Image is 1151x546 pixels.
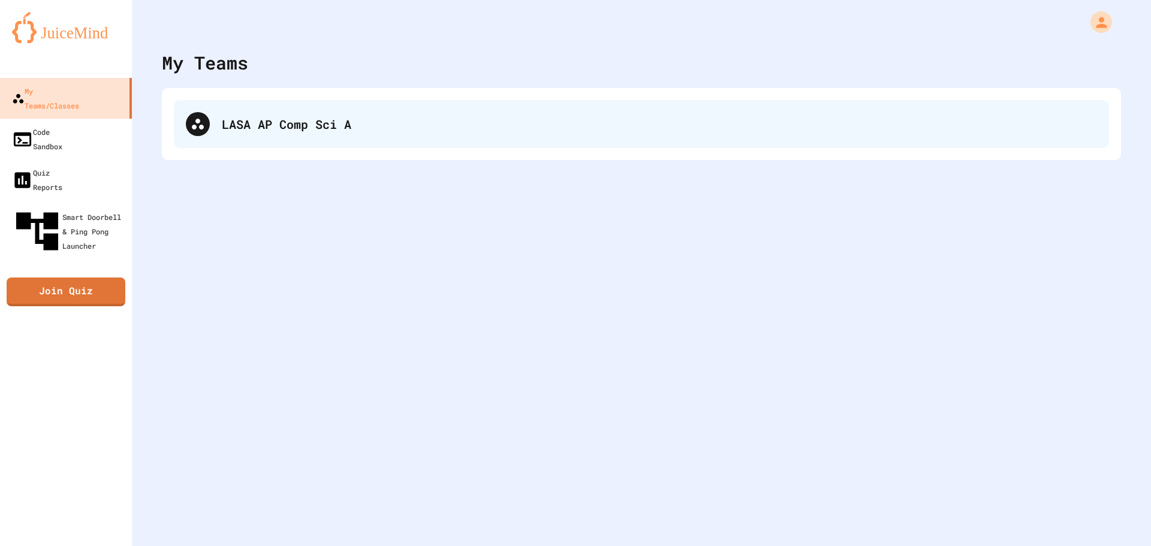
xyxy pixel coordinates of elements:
[12,206,127,257] div: Smart Doorbell & Ping Pong Launcher
[7,277,125,306] a: Join Quiz
[12,84,79,113] div: My Teams/Classes
[1078,8,1115,36] div: My Account
[174,100,1109,148] div: LASA AP Comp Sci A
[162,49,248,76] div: My Teams
[12,165,62,194] div: Quiz Reports
[12,12,120,43] img: logo-orange.svg
[222,115,1097,133] div: LASA AP Comp Sci A
[12,125,62,153] div: Code Sandbox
